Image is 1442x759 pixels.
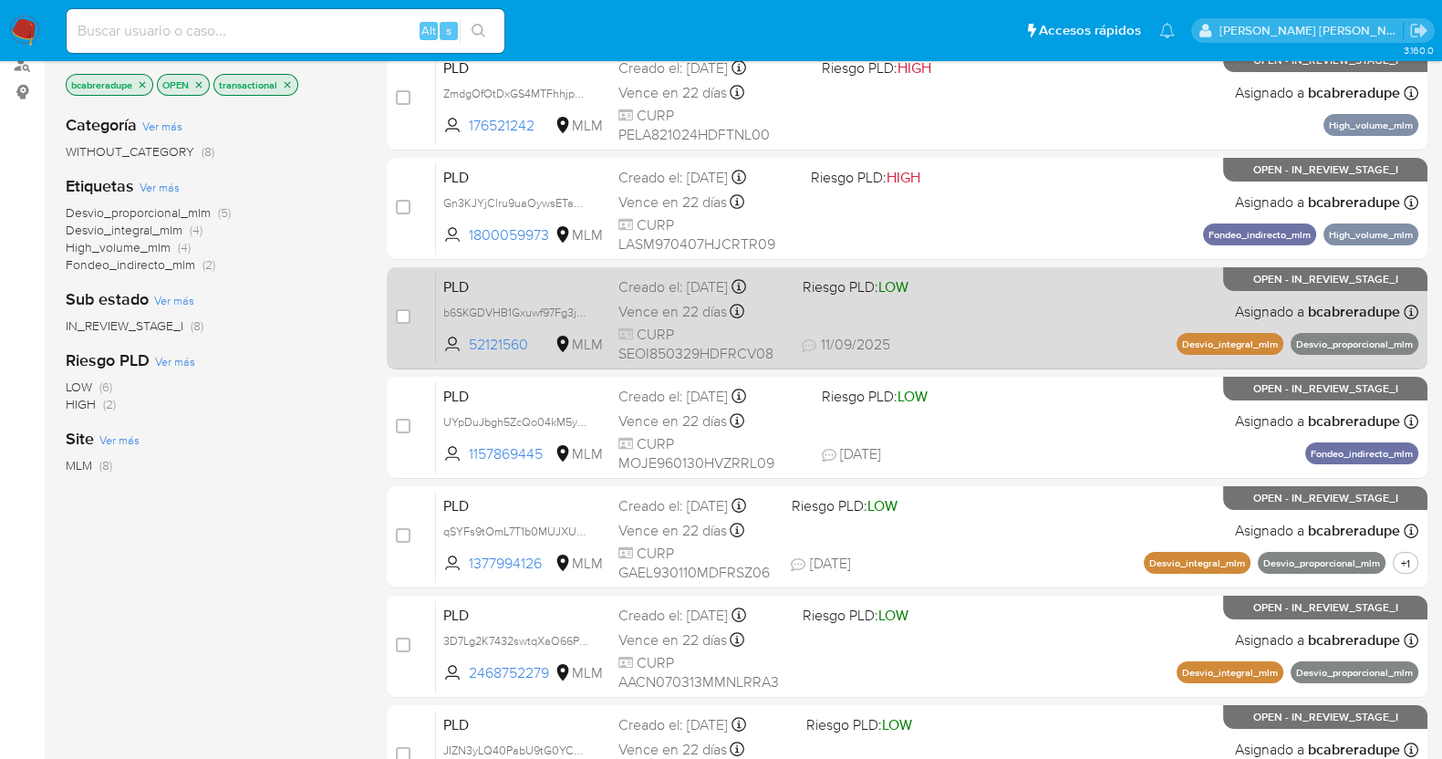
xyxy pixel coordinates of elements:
span: s [446,22,451,39]
span: 3.160.0 [1403,43,1433,57]
input: Buscar usuario o caso... [67,19,504,43]
a: Notificaciones [1159,23,1175,38]
p: baltazar.cabreradupeyron@mercadolibre.com.mx [1219,22,1404,39]
button: search-icon [460,18,497,44]
span: Alt [421,22,436,39]
span: Accesos rápidos [1039,21,1141,40]
a: Salir [1409,21,1428,40]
